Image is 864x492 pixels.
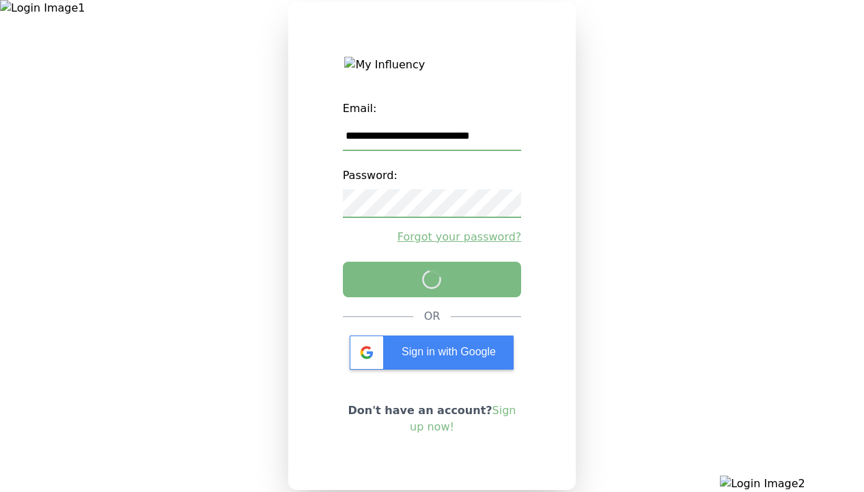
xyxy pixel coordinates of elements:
label: Email: [343,95,522,122]
a: Forgot your password? [343,229,522,245]
img: Login Image2 [720,476,864,492]
span: Sign in with Google [402,346,496,357]
div: OR [424,308,441,325]
p: Don't have an account? [343,402,522,435]
img: My Influency [344,57,519,73]
label: Password: [343,162,522,189]
div: Sign in with Google [350,336,514,370]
